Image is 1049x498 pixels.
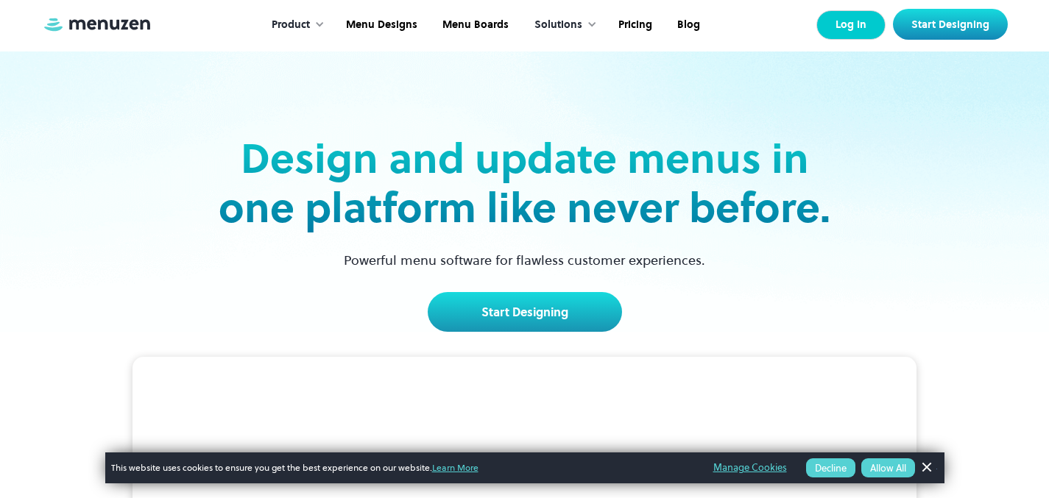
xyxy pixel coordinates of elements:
[428,2,520,48] a: Menu Boards
[520,2,604,48] div: Solutions
[432,461,478,474] a: Learn More
[861,458,915,477] button: Allow All
[428,292,622,332] a: Start Designing
[816,10,886,40] a: Log In
[332,2,428,48] a: Menu Designs
[713,460,787,476] a: Manage Cookies
[915,457,937,479] a: Dismiss Banner
[806,458,855,477] button: Decline
[893,9,1008,40] a: Start Designing
[534,17,582,33] div: Solutions
[604,2,663,48] a: Pricing
[272,17,310,33] div: Product
[214,134,836,232] h2: Design and update menus in one platform like never before.
[325,250,724,270] p: Powerful menu software for flawless customer experiences.
[111,461,693,474] span: This website uses cookies to ensure you get the best experience on our website.
[257,2,332,48] div: Product
[663,2,711,48] a: Blog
